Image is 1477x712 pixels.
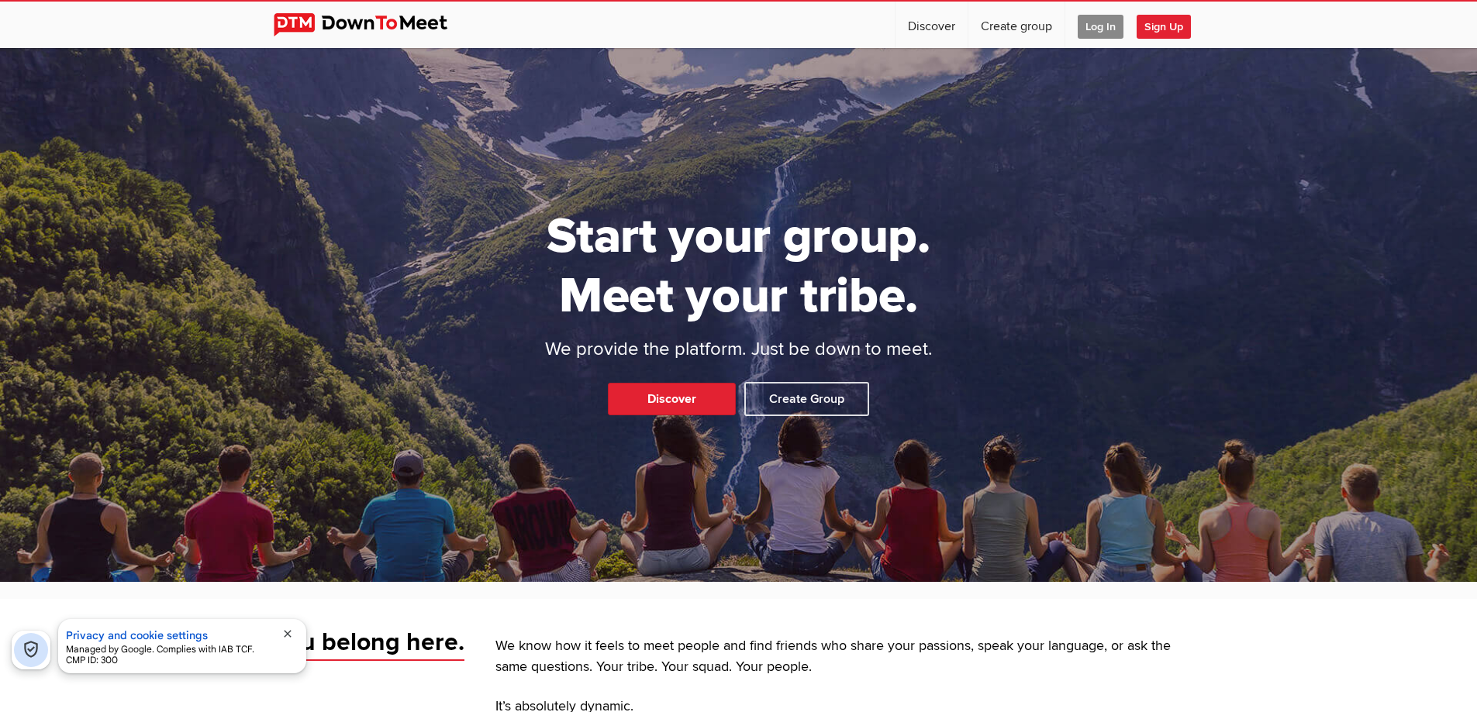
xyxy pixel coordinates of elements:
a: Create Group [744,382,869,416]
a: Create group [968,2,1065,48]
span: Sign Up [1137,15,1191,39]
a: Log In [1065,2,1136,48]
span: Log In [1078,15,1123,39]
a: Discover [896,2,968,48]
p: We know how it feels to meet people and find friends who share your passions, speak your language... [495,636,1204,678]
a: Discover [608,383,736,415]
img: DownToMeet [274,13,471,36]
a: Sign Up [1137,2,1203,48]
span: You belong here. [274,627,464,661]
h1: Start your group. Meet your tribe. [487,207,991,326]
